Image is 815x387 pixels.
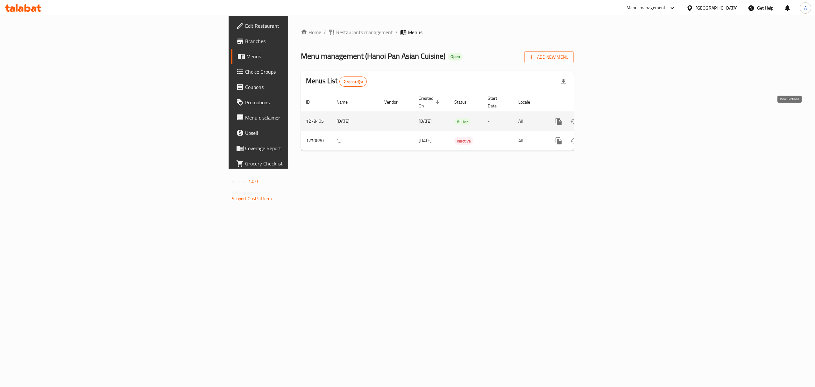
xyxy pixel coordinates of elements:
a: Choice Groups [231,64,365,79]
span: Menus [246,53,360,60]
span: Locale [518,98,538,106]
span: Name [337,98,356,106]
a: Upsell [231,125,365,141]
td: All [513,131,546,150]
th: Actions [546,92,617,112]
a: Edit Restaurant [231,18,365,33]
span: Inactive [454,137,473,145]
span: Menu management ( ⁠Hanoi Pan Asian Cuisine ) [301,49,445,63]
span: Choice Groups [245,68,360,76]
span: Active [454,118,471,125]
a: Menus [231,49,365,64]
div: Open [448,53,463,61]
span: Open [448,54,463,59]
button: Change Status [566,114,582,129]
button: more [551,114,566,129]
span: Status [454,98,475,106]
span: Add New Menu [529,53,569,61]
span: Version: [232,177,247,186]
span: A [804,4,807,11]
td: - [483,112,513,131]
li: / [395,28,398,36]
nav: breadcrumb [301,28,574,36]
span: Created On [419,94,442,110]
a: Branches [231,33,365,49]
span: Promotions [245,99,360,106]
span: [DATE] [419,136,432,145]
a: Coupons [231,79,365,95]
span: Menu disclaimer [245,114,360,121]
span: Start Date [488,94,506,110]
button: Change Status [566,133,582,149]
span: Coupons [245,83,360,91]
td: All [513,112,546,131]
a: Support.OpsPlatform [232,194,272,203]
button: more [551,133,566,149]
span: Branches [245,37,360,45]
h2: Menus List [306,76,367,87]
span: Vendor [384,98,406,106]
span: 1.0.0 [248,177,258,186]
td: - [483,131,513,150]
span: 2 record(s) [340,79,367,85]
button: Add New Menu [524,51,574,63]
div: [GEOGRAPHIC_DATA] [696,4,738,11]
span: Coverage Report [245,144,360,152]
table: enhanced table [301,92,617,151]
span: Edit Restaurant [245,22,360,30]
a: Coverage Report [231,141,365,156]
a: Promotions [231,95,365,110]
a: Grocery Checklist [231,156,365,171]
div: Menu-management [627,4,666,12]
span: Menus [408,28,422,36]
span: [DATE] [419,117,432,125]
div: Export file [556,74,571,89]
span: Grocery Checklist [245,160,360,167]
span: ID [306,98,318,106]
div: Total records count [339,77,367,87]
span: Upsell [245,129,360,137]
span: Get support on: [232,188,261,196]
a: Menu disclaimer [231,110,365,125]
